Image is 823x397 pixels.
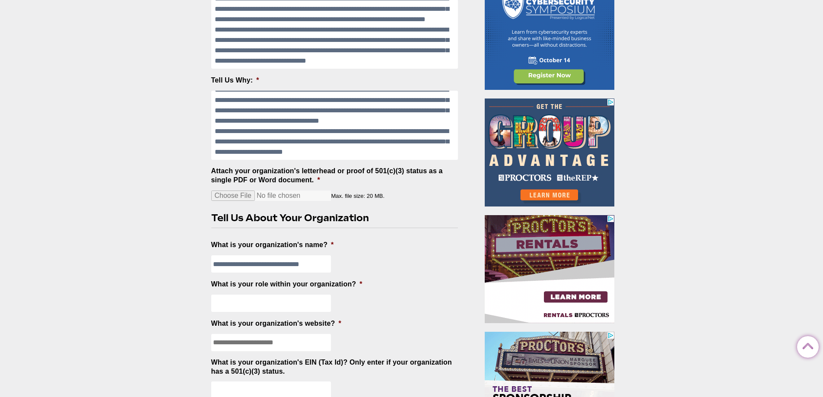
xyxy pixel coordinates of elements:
[211,76,259,85] label: Tell Us Why:
[485,98,614,206] iframe: Advertisement
[211,241,334,250] label: What is your organization's name?
[211,211,451,225] h2: Tell Us About Your Organization
[211,319,341,328] label: What is your organization's website?
[485,215,614,323] iframe: Advertisement
[211,280,362,289] label: What is your role within your organization?
[331,186,391,199] span: Max. file size: 20 MB.
[797,337,814,354] a: Back to Top
[211,167,458,185] label: Attach your organization's letterhead or proof of 501(c)(3) status as a single PDF or Word document.
[211,358,458,376] label: What is your organization's EIN (Tax Id)? Only enter if your organization has a 501(c)(3) status.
